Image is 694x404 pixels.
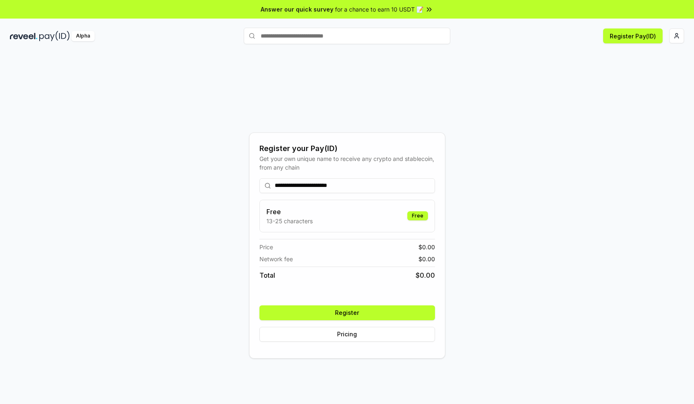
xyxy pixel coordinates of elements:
img: reveel_dark [10,31,38,41]
span: Network fee [259,255,293,263]
img: pay_id [39,31,70,41]
span: $ 0.00 [418,255,435,263]
button: Pricing [259,327,435,342]
h3: Free [266,207,313,217]
span: Total [259,270,275,280]
div: Free [407,211,428,220]
span: Price [259,243,273,251]
div: Register your Pay(ID) [259,143,435,154]
button: Register [259,305,435,320]
span: $ 0.00 [416,270,435,280]
span: Answer our quick survey [261,5,333,14]
div: Alpha [71,31,95,41]
span: $ 0.00 [418,243,435,251]
button: Register Pay(ID) [603,28,663,43]
p: 13-25 characters [266,217,313,225]
span: for a chance to earn 10 USDT 📝 [335,5,423,14]
div: Get your own unique name to receive any crypto and stablecoin, from any chain [259,154,435,172]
